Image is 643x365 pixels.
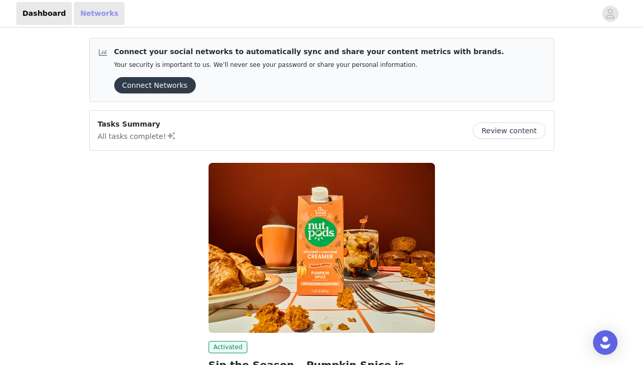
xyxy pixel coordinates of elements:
button: Review content [473,123,545,139]
a: Dashboard [16,2,72,25]
button: Connect Networks [114,77,196,93]
p: Your security is important to us. We’ll never see your password or share your personal information. [114,61,504,69]
div: avatar [605,6,615,22]
div: Open Intercom Messenger [593,330,618,355]
p: Tasks Summary [98,119,176,130]
a: Networks [74,2,124,25]
img: nutpods [209,163,435,333]
span: Activated [209,341,248,353]
p: All tasks complete! [98,130,176,142]
p: Connect your social networks to automatically sync and share your content metrics with brands. [114,46,504,57]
